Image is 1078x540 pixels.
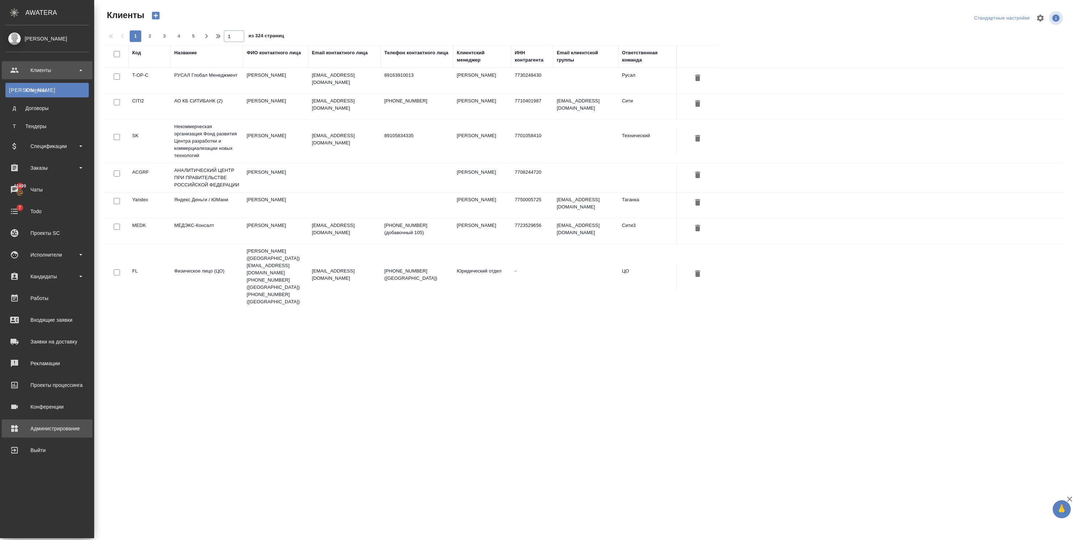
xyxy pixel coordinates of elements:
td: РУСАЛ Глобал Менеджмент [171,68,243,93]
td: SK [129,128,171,154]
p: 89105834335 [384,132,450,139]
p: [PHONE_NUMBER] (добавочный 105) [384,222,450,236]
div: Название [174,49,197,56]
div: Email клиентской группы [557,49,615,64]
td: [PERSON_NAME] [453,218,511,244]
button: 3 [159,30,170,42]
button: Удалить [691,169,704,182]
button: Удалить [691,72,704,85]
span: 🙏 [1056,502,1068,517]
div: AWATERA [25,5,94,20]
td: [PERSON_NAME] [243,218,308,244]
td: CITI2 [129,94,171,119]
a: 7Todo [2,202,92,220]
td: 7710401987 [511,94,553,119]
a: Входящие заявки [2,311,92,329]
a: Конференции [2,398,92,416]
div: Проекты SC [5,228,89,239]
span: Посмотреть информацию [1049,11,1064,25]
div: Чаты [5,184,89,195]
td: [PERSON_NAME] [243,128,308,154]
div: Тендеры [9,123,85,130]
a: Проекты SC [2,224,92,242]
td: [PERSON_NAME] [453,128,511,154]
button: 4 [173,30,185,42]
div: Исполнители [5,249,89,260]
button: 2 [144,30,156,42]
div: Работы [5,293,89,304]
a: Проекты процессинга [2,376,92,394]
a: [PERSON_NAME]Клиенты [5,83,89,97]
td: T-OP-C [129,68,171,93]
p: [PHONE_NUMBER] ([GEOGRAPHIC_DATA]) [384,267,450,282]
span: Настроить таблицу [1032,9,1049,27]
button: Удалить [691,97,704,111]
td: [EMAIL_ADDRESS][DOMAIN_NAME] [553,218,618,244]
div: Код [132,49,141,56]
span: 41499 [9,182,30,190]
div: Выйти [5,445,89,456]
a: 41499Чаты [2,181,92,199]
td: 7730248430 [511,68,553,93]
p: [EMAIL_ADDRESS][DOMAIN_NAME] [312,267,377,282]
td: 7701058410 [511,128,553,154]
div: Клиенты [5,65,89,76]
span: из 324 страниц [248,31,284,42]
td: АО КБ СИТИБАНК (2) [171,94,243,119]
div: Клиенты [9,87,85,94]
div: Кандидаты [5,271,89,282]
p: 89163910013 [384,72,450,79]
div: Рекламации [5,358,89,369]
button: Создать [147,9,164,22]
td: Яндекс Деньги / ЮМани [171,193,243,218]
div: Todo [5,206,89,217]
div: ФИО контактного лица [247,49,301,56]
td: Некоммерческая организация Фонд развития Центра разработки и коммерциализации новых технологий [171,119,243,163]
a: Рекламации [2,354,92,372]
td: [PERSON_NAME] [453,68,511,93]
td: [EMAIL_ADDRESS][DOMAIN_NAME] [553,94,618,119]
p: [PHONE_NUMBER] [384,97,450,105]
button: Удалить [691,222,704,235]
td: АНАЛИТИЧЕСКИЙ ЦЕНТР ПРИ ПРАВИТЕЛЬСТВЕ РОССИЙСКОЙ ФЕДЕРАЦИИ [171,163,243,192]
div: Договоры [9,105,85,112]
div: Администрирование [5,423,89,434]
td: 7708244720 [511,165,553,190]
a: Заявки на доставку [2,333,92,351]
span: 2 [144,33,156,40]
div: split button [972,13,1032,24]
td: Yandex [129,193,171,218]
span: Клиенты [105,9,144,21]
div: Ответственная команда [622,49,673,64]
div: Email контактного лица [312,49,368,56]
span: 7 [14,204,25,211]
td: ACGRF [129,165,171,190]
button: Удалить [691,267,704,281]
span: 5 [188,33,199,40]
div: Входящие заявки [5,315,89,325]
p: [EMAIL_ADDRESS][DOMAIN_NAME] [312,222,377,236]
td: МЕДЭКС-Консалт [171,218,243,244]
td: [PERSON_NAME] [453,193,511,218]
p: [EMAIL_ADDRESS][DOMAIN_NAME] [312,97,377,112]
td: - [511,264,553,289]
span: 3 [159,33,170,40]
td: MEDK [129,218,171,244]
td: Сити [618,94,676,119]
td: Русал [618,68,676,93]
div: Конференции [5,401,89,412]
td: [PERSON_NAME] ([GEOGRAPHIC_DATA]) [EMAIL_ADDRESS][DOMAIN_NAME] [PHONE_NUMBER] ([GEOGRAPHIC_DATA])... [243,244,308,309]
a: ТТендеры [5,119,89,134]
td: [PERSON_NAME] [243,165,308,190]
td: ЦО [618,264,676,289]
a: ДДоговоры [5,101,89,115]
div: Проекты процессинга [5,380,89,391]
div: Телефон контактного лица [384,49,448,56]
div: [PERSON_NAME] [5,35,89,43]
td: [EMAIL_ADDRESS][DOMAIN_NAME] [553,193,618,218]
a: Работы [2,289,92,307]
td: Технический [618,128,676,154]
div: Заявки на доставку [5,336,89,347]
td: Таганка [618,193,676,218]
button: 5 [188,30,199,42]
